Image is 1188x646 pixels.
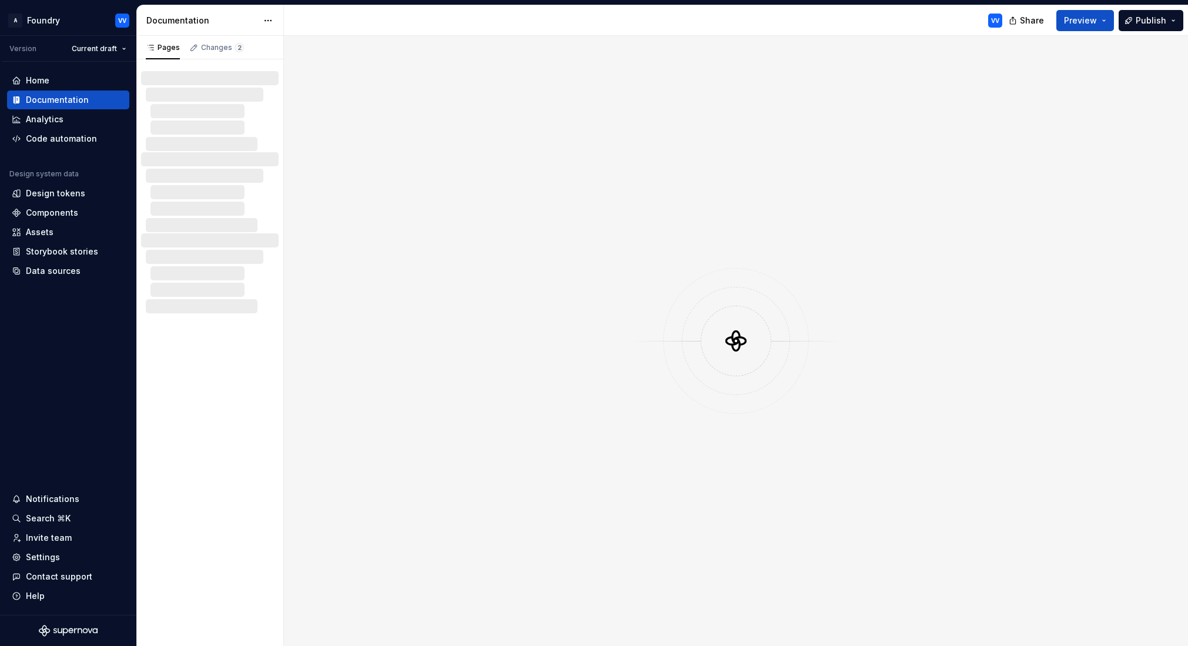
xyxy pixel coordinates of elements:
[7,110,129,129] a: Analytics
[7,91,129,109] a: Documentation
[1064,15,1097,26] span: Preview
[26,571,92,583] div: Contact support
[26,113,63,125] div: Analytics
[1020,15,1044,26] span: Share
[8,14,22,28] div: A
[66,41,132,57] button: Current draft
[146,43,180,52] div: Pages
[1056,10,1114,31] button: Preview
[146,15,257,26] div: Documentation
[7,262,129,280] a: Data sources
[7,223,129,242] a: Assets
[991,16,999,25] div: VV
[9,169,79,179] div: Design system data
[39,625,98,637] svg: Supernova Logo
[26,265,81,277] div: Data sources
[1119,10,1183,31] button: Publish
[235,43,244,52] span: 2
[7,528,129,547] a: Invite team
[26,188,85,199] div: Design tokens
[27,15,60,26] div: Foundry
[201,43,244,52] div: Changes
[7,242,129,261] a: Storybook stories
[7,184,129,203] a: Design tokens
[72,44,117,53] span: Current draft
[7,71,129,90] a: Home
[118,16,126,25] div: VV
[7,567,129,586] button: Contact support
[2,8,134,33] button: AFoundryVV
[26,590,45,602] div: Help
[26,551,60,563] div: Settings
[9,44,36,53] div: Version
[1003,10,1052,31] button: Share
[1136,15,1166,26] span: Publish
[26,513,71,524] div: Search ⌘K
[26,133,97,145] div: Code automation
[26,246,98,257] div: Storybook stories
[7,129,129,148] a: Code automation
[7,203,129,222] a: Components
[7,548,129,567] a: Settings
[26,207,78,219] div: Components
[26,532,72,544] div: Invite team
[26,94,89,106] div: Documentation
[7,490,129,508] button: Notifications
[26,226,53,238] div: Assets
[26,493,79,505] div: Notifications
[26,75,49,86] div: Home
[7,509,129,528] button: Search ⌘K
[7,587,129,605] button: Help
